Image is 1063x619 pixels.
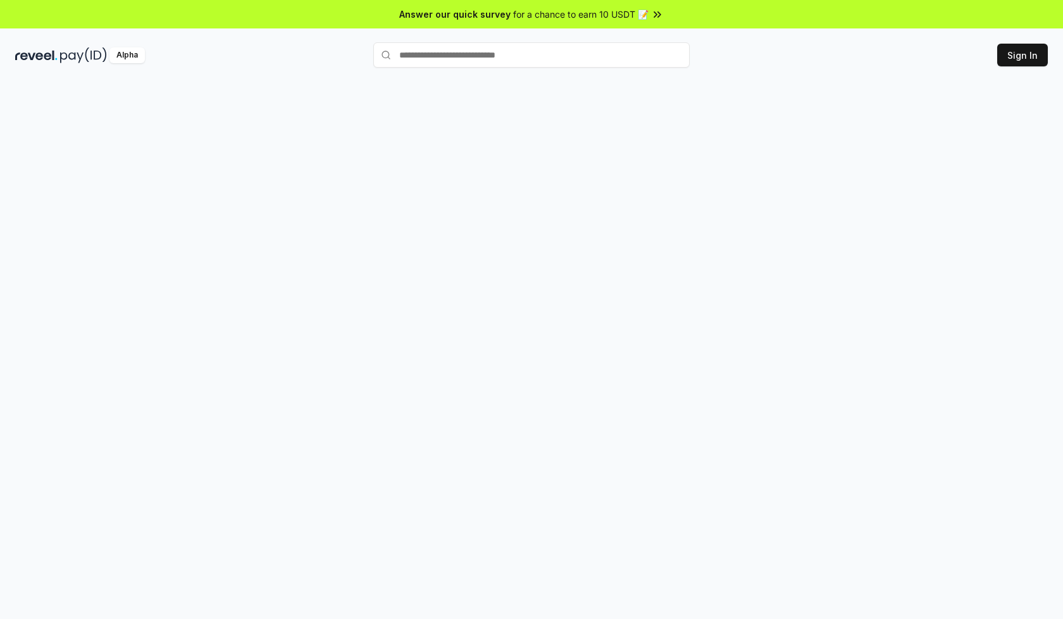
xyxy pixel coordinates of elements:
[399,8,511,21] span: Answer our quick survey
[997,44,1048,66] button: Sign In
[513,8,649,21] span: for a chance to earn 10 USDT 📝
[15,47,58,63] img: reveel_dark
[109,47,145,63] div: Alpha
[60,47,107,63] img: pay_id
